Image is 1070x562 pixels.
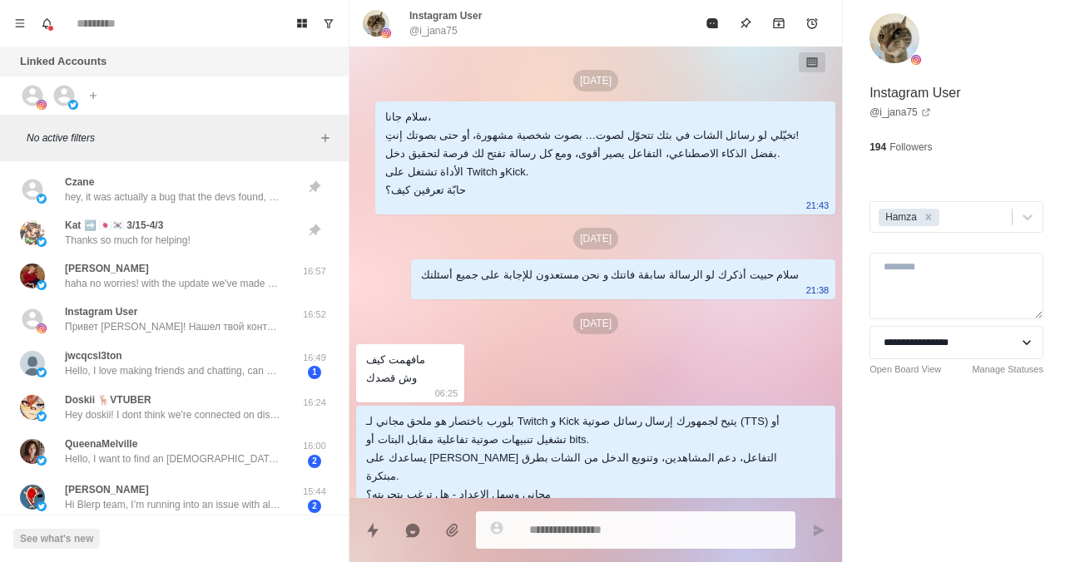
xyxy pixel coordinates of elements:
[37,412,47,421] img: picture
[20,485,45,510] img: picture
[65,482,149,497] p: [PERSON_NAME]
[573,313,618,334] p: [DATE]
[308,500,321,513] span: 2
[20,53,107,70] p: Linked Accounts
[315,10,342,37] button: Show unread conversations
[366,412,799,504] div: بلورب باختصار هو ملحق مجاني لـ Twitch و Kick يتيح لجمهورك إرسال رسائل صوتية (TTS) أو تشغيل تنبيها...
[409,8,482,23] p: Instagram User
[869,105,931,120] a: @i_jana75
[436,514,469,547] button: Add media
[308,366,321,379] span: 1
[294,264,335,279] p: 16:57
[762,7,795,40] button: Archive
[409,23,458,38] p: @i_jana75
[65,276,281,291] p: haha no worries! with the update we've made some changes to the ui and added some new features li...
[65,497,281,512] p: Hi Blerp team, I’m running into an issue with alerts in OBS. When I use the fullscreen browser so...
[65,218,163,233] p: Kat ➡️ 🇯🇵🇰🇷 3/15-4/3
[385,108,799,200] div: سلام جانا، تخيّلي لو رسائل الشات في بثك تتحوّل لصوت… بصوت شخصية مشهورة، أو حتى بصوتك إنتِ! بفضل ا...
[573,228,618,249] p: [DATE]
[366,351,428,387] div: مافهمت كيف وش قصدك
[37,367,47,377] img: picture
[20,220,45,245] img: picture
[869,140,886,155] p: 194
[37,280,47,290] img: picture
[363,10,389,37] img: picture
[396,514,429,547] button: Reply with AI
[294,396,335,410] p: 16:24
[315,128,335,148] button: Add filters
[65,363,281,378] p: Hello, I love making friends and chatting, can we chat?
[65,233,191,248] p: Thanks so much for helping!
[308,455,321,468] span: 2
[869,83,960,103] p: Instagram User
[27,131,315,145] p: No active filters
[421,266,799,284] div: سلام حبيت أذكرك لو الرسالة سابقة فاتتك و نحن مستعدون للإجابة على جميع أسئلتك
[65,175,94,190] p: Czane
[65,348,122,363] p: jwcqcsl3ton
[37,100,47,110] img: picture
[37,237,47,247] img: picture
[911,55,921,65] img: picture
[806,196,830,214] p: 21:43
[20,351,45,376] img: picture
[83,86,103,106] button: Add account
[696,7,729,40] button: Mark as read
[869,362,941,377] a: Open Board View
[65,451,281,466] p: Hello, I want to find an [DEMOGRAPHIC_DATA] boyfriend, can we talk?
[20,264,45,288] img: picture
[37,456,47,466] img: picture
[435,384,458,402] p: 06:25
[294,439,335,453] p: 16:00
[37,501,47,511] img: picture
[37,323,47,333] img: picture
[889,140,932,155] p: Followers
[289,10,315,37] button: Board View
[65,392,151,407] p: Doskii 🦌VTUBER
[294,308,335,322] p: 16:52
[356,514,389,547] button: Quick replies
[65,190,281,205] p: hey, it was actually a bug that the devs found, they had pushed up a short-term fix while they pa...
[880,209,919,226] div: Hamza
[65,436,137,451] p: QueenaMelville
[33,10,60,37] button: Notifications
[573,70,618,91] p: [DATE]
[294,485,335,499] p: 15:44
[65,319,281,334] p: Привет [PERSON_NAME]! Нашел твой контакт в описании твоего trovo. Я [PERSON_NAME], официальный пр...
[65,304,137,319] p: Instagram User
[869,13,919,63] img: picture
[7,10,33,37] button: Menu
[20,395,45,420] img: picture
[13,529,100,549] button: See what's new
[294,351,335,365] p: 16:49
[68,100,78,110] img: picture
[972,362,1043,377] a: Manage Statuses
[65,261,149,276] p: [PERSON_NAME]
[37,194,47,204] img: picture
[381,28,391,38] img: picture
[802,514,835,547] button: Send message
[919,209,938,226] div: Remove Hamza
[65,407,281,422] p: Hey doskii! I dont think we're connected on discord yet, want to go ahead and add me there for ou...
[20,439,45,464] img: picture
[795,7,829,40] button: Add reminder
[729,7,762,40] button: Pin
[806,281,830,299] p: 21:38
